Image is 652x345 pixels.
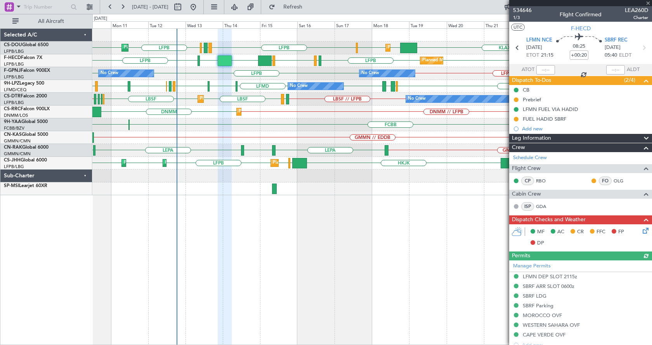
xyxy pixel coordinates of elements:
a: FCBB/BZV [4,125,24,131]
span: ATOT [522,66,534,74]
span: F-HECD [571,24,591,33]
button: Refresh [265,1,312,13]
span: Charter [625,14,648,21]
span: ETOT [526,52,539,59]
span: F-HECD [4,55,21,60]
span: 9H-YAA [4,120,21,124]
span: Flight Crew [512,164,541,173]
div: Planned Maint Lagos ([PERSON_NAME]) [239,106,319,118]
span: LEA260D [625,6,648,14]
span: [DATE] [605,44,621,52]
div: FUEL HADID SBRF [523,116,566,122]
a: LFMD/CEQ [4,87,26,93]
a: GDA [536,203,553,210]
span: Dispatch Checks and Weather [512,215,586,224]
span: MF [537,228,544,236]
div: Planned Maint Sofia [200,93,239,105]
span: (2/4) [624,76,635,84]
a: LFPB/LBG [4,74,24,80]
span: All Aircraft [20,19,82,24]
a: LFPB/LBG [4,100,24,106]
div: Sat 16 [297,21,335,28]
div: Tue 19 [409,21,446,28]
div: CB [523,87,529,93]
div: Sun 17 [335,21,372,28]
a: CN-RAKGlobal 6000 [4,145,49,150]
span: 21:15 [541,52,553,59]
input: Trip Number [24,1,68,13]
div: Wed 13 [186,21,223,28]
span: LFMN NCE [526,36,552,44]
span: F-GPNJ [4,68,21,73]
div: CP [521,177,534,185]
span: Leg Information [512,134,551,143]
span: Refresh [277,4,309,10]
a: CS-DTRFalcon 2000 [4,94,47,99]
span: SP-MSI [4,184,19,188]
span: AC [557,228,564,236]
div: Planned Maint [GEOGRAPHIC_DATA] ([GEOGRAPHIC_DATA]) [165,157,287,169]
button: UTC [511,24,525,31]
span: FFC [597,228,605,236]
span: CS-JHH [4,158,21,163]
div: Planned Maint [GEOGRAPHIC_DATA] ([GEOGRAPHIC_DATA]) [124,157,246,169]
div: Flight Confirmed [560,10,602,19]
div: ISP [521,202,534,211]
a: CN-KASGlobal 5000 [4,132,48,137]
a: RBO [536,177,553,184]
span: 08:25 [573,43,585,50]
span: CS-RRC [4,107,21,111]
a: LFPB/LBG [4,61,24,67]
span: FP [618,228,624,236]
a: GMMN/CMN [4,138,31,144]
div: Fri 15 [260,21,297,28]
span: Cabin Crew [512,190,541,199]
span: ELDT [619,52,631,59]
div: Planned Maint [GEOGRAPHIC_DATA] ([GEOGRAPHIC_DATA]) [124,42,246,54]
span: 9H-LPZ [4,81,19,86]
span: SBRF REC [605,36,628,44]
div: No Crew [290,80,308,92]
div: No Crew [101,68,118,79]
div: Prebrief [523,96,541,103]
span: 1/3 [513,14,532,21]
div: Add new [522,125,648,132]
span: CS-DOU [4,43,22,47]
div: No Crew [361,68,379,79]
div: Mon 11 [111,21,148,28]
div: Thu 21 [484,21,521,28]
span: 05:40 [605,52,617,59]
div: [DATE] [94,16,107,22]
span: [DATE] - [DATE] [132,3,168,10]
a: SP-MSILearjet 60XR [4,184,47,188]
span: CS-DTR [4,94,21,99]
span: 534646 [513,6,532,14]
span: DP [537,239,544,247]
a: CS-DOUGlobal 6500 [4,43,49,47]
span: CN-KAS [4,132,22,137]
div: Wed 20 [447,21,484,28]
button: All Aircraft [9,15,84,28]
div: Mon 18 [372,21,409,28]
a: 9H-YAAGlobal 5000 [4,120,48,124]
a: GMMN/CMN [4,151,31,157]
div: LFMN FUEL VIA HADID [523,106,578,113]
span: CN-RAK [4,145,22,150]
span: [DATE] [526,44,542,52]
a: 9H-LPZLegacy 500 [4,81,44,86]
div: FO [599,177,612,185]
a: CS-JHHGlobal 6000 [4,158,47,163]
a: F-HECDFalcon 7X [4,55,42,60]
div: No Crew [408,93,426,105]
a: Schedule Crew [513,154,547,162]
div: Thu 14 [223,21,260,28]
a: CS-RRCFalcon 900LX [4,107,50,111]
a: F-GPNJFalcon 900EX [4,68,50,73]
div: Planned Maint [GEOGRAPHIC_DATA] ([GEOGRAPHIC_DATA]) [273,157,395,169]
span: CR [577,228,584,236]
a: LFPB/LBG [4,49,24,54]
span: ALDT [627,66,640,74]
div: Planned Maint [GEOGRAPHIC_DATA] ([GEOGRAPHIC_DATA]) [422,55,544,66]
div: Planned Maint [GEOGRAPHIC_DATA] ([GEOGRAPHIC_DATA]) [388,42,510,54]
a: LFPB/LBG [4,164,24,170]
